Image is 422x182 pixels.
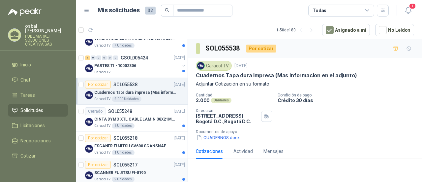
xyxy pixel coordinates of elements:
p: osbal [PERSON_NAME] [25,24,68,33]
div: Actividad [233,148,253,155]
p: [DATE] [234,63,248,69]
img: Company Logo [85,64,93,72]
p: [STREET_ADDRESS] Bogotá D.C. , Bogotá D.C. [196,113,258,124]
img: Company Logo [85,91,93,99]
div: 0 [113,55,118,60]
div: Todas [313,7,326,14]
div: Por cotizar [85,161,111,169]
p: Caracol TV [94,43,110,48]
p: Caracol TV [94,123,110,128]
a: Cotizar [8,150,68,162]
p: SOL055248 [108,109,132,114]
p: 2.000 [196,97,210,103]
a: Solicitudes [8,104,68,117]
a: Tareas [8,89,68,101]
p: CINTA DYMO XTL CABLE LAMIN 38X21MMBLANCO [94,116,176,123]
a: Por cotizarSOL055218[DATE] Company LogoESCANER FUJITSU SV600 SCANSNAPCaracol TV1 Unidades [76,131,188,158]
div: 0 [91,55,96,60]
a: Inicio [8,58,68,71]
p: Caracol TV [94,150,110,155]
div: 1 Unidades [112,150,135,155]
p: Cantidad [196,93,272,97]
img: Company Logo [85,145,93,153]
div: 7 Unidades [112,43,135,48]
img: Company Logo [85,118,93,126]
div: 6 Unidades [112,123,135,128]
p: Caracol TV [94,70,110,75]
p: Documentos de apoyo [196,129,419,134]
span: Licitaciones [20,122,45,129]
div: 0 [96,55,101,60]
p: Adjuntar Cotización en su formato [196,80,414,88]
p: Condición de pago [278,93,419,97]
img: Company Logo [85,38,93,46]
h1: Mis solicitudes [98,6,140,15]
span: Negociaciones [20,137,51,144]
p: [DATE] [174,162,185,168]
p: [DATE] [174,55,185,61]
p: SCANNER FUJITSU FI-8190 [94,170,146,176]
span: Cotizar [20,152,36,160]
div: Por cotizar [246,45,276,53]
p: PARTES TI - 10002306 [94,63,136,69]
p: SOL055218 [113,136,137,140]
p: SOL055217 [113,163,137,167]
p: PUBLIMARKET SOLUCIONES CREATIVA SAS [25,34,68,46]
span: 32 [145,7,156,15]
span: Chat [20,76,30,84]
button: CUADERNOS.docx [196,134,240,141]
div: 1 - 50 de 180 [276,25,317,35]
img: Company Logo [197,62,204,69]
a: Negociaciones [8,134,68,147]
a: Licitaciones [8,119,68,132]
p: Crédito 30 días [278,97,419,103]
p: Cuadernos Tapa dura impresa (Mas informacion en el adjunto) [94,90,176,96]
p: [DATE] [174,108,185,115]
span: search [165,8,169,13]
div: Mensajes [263,148,284,155]
div: Por cotizar [85,134,111,142]
p: GSOL005424 [121,55,148,60]
p: Dirección [196,108,258,113]
p: Cuadernos Tapa dura impresa (Mas informacion en el adjunto) [196,72,357,79]
div: 0 [107,55,112,60]
a: Por cotizarSOL055538[DATE] Company LogoCuadernos Tapa dura impresa (Mas informacion en el adjunto... [76,78,188,105]
a: CerradoSOL055248[DATE] Company LogoCINTA DYMO XTL CABLE LAMIN 38X21MMBLANCOCaracol TV6 Unidades [76,105,188,131]
span: Tareas [20,91,35,99]
img: Logo peakr [8,8,42,16]
a: 6 0 0 0 0 0 GSOL005424[DATE] Company LogoPARTES TI - 10002306Caracol TV [85,54,186,75]
div: Por cotizar [85,81,111,89]
span: Inicio [20,61,31,68]
div: 6 [85,55,90,60]
p: ESCANER FUJITSU SV600 SCANSNAP [94,143,166,149]
p: Caracol TV [94,177,110,182]
p: [DATE] [174,135,185,141]
button: No Leídos [375,24,414,36]
div: Cotizaciones [196,148,223,155]
div: 2 Unidades [112,177,135,182]
div: Caracol TV [196,61,232,71]
p: [DATE] [174,82,185,88]
a: Chat [8,74,68,86]
p: Caracol TV [94,96,110,102]
div: 0 [102,55,107,60]
img: Company Logo [85,171,93,179]
h3: SOL055538 [205,43,241,54]
div: 2.000 Unidades [112,96,141,102]
p: SOL055538 [113,82,137,87]
div: Unidades [211,98,231,103]
span: Solicitudes [20,107,43,114]
button: Asignado a mi [322,24,370,36]
button: 1 [402,5,414,17]
span: 1 [409,3,416,9]
div: Cerrado [85,107,105,115]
